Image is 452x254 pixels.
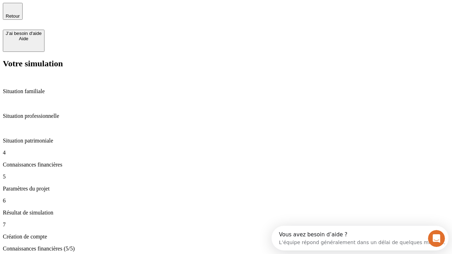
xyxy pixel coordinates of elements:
[3,88,449,95] p: Situation familiale
[3,210,449,216] p: Résultat de simulation
[3,174,449,180] p: 5
[272,226,448,250] iframe: Intercom live chat discovery launcher
[3,246,449,252] p: Connaissances financières (5/5)
[3,30,44,52] button: J’ai besoin d'aideAide
[3,138,449,144] p: Situation patrimoniale
[3,150,449,156] p: 4
[3,3,23,20] button: Retour
[3,3,195,22] div: Ouvrir le Messenger Intercom
[6,31,42,36] div: J’ai besoin d'aide
[3,186,449,192] p: Paramètres du projet
[7,6,174,12] div: Vous avez besoin d’aide ?
[3,198,449,204] p: 6
[3,113,449,119] p: Situation professionnelle
[6,36,42,41] div: Aide
[3,222,449,228] p: 7
[428,230,445,247] iframe: Intercom live chat
[7,12,174,19] div: L’équipe répond généralement dans un délai de quelques minutes.
[3,59,449,68] h2: Votre simulation
[3,162,449,168] p: Connaissances financières
[3,234,449,240] p: Création de compte
[6,13,20,19] span: Retour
